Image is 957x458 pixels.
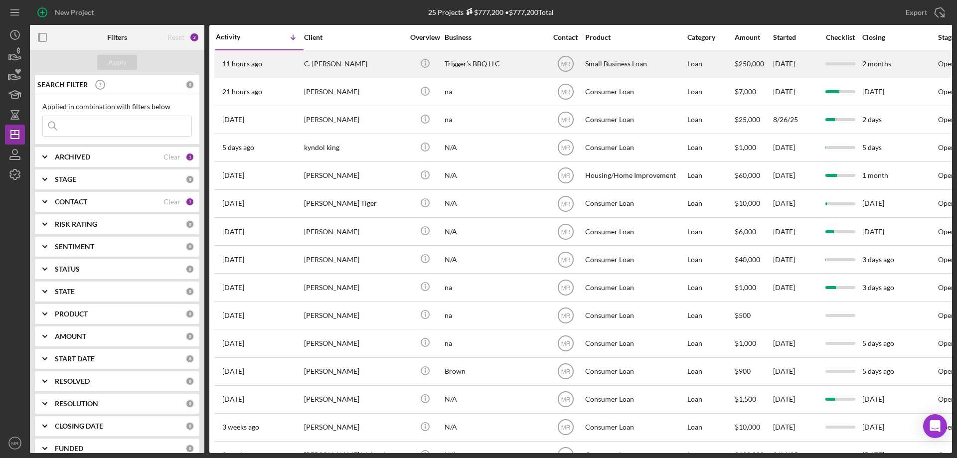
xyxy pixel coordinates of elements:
div: Housing/Home Improvement [585,162,685,189]
div: Apply [108,55,127,70]
div: Small Business Loan [585,51,685,77]
time: 2025-09-01 17:56 [222,116,244,124]
div: Open Intercom Messenger [923,414,947,438]
div: Consumer Loan [585,246,685,273]
div: [PERSON_NAME] Tiger [304,190,404,217]
div: Consumer Loan [585,358,685,385]
text: MR [561,117,570,124]
b: RESOLVED [55,377,90,385]
span: $10,000 [735,423,760,431]
b: AMOUNT [55,332,86,340]
div: [DATE] [773,190,818,217]
div: Loan [687,274,734,301]
div: [PERSON_NAME] [304,162,404,189]
div: N/A [445,162,544,189]
div: Activity [216,33,260,41]
div: [PERSON_NAME] [304,302,404,328]
span: $7,000 [735,87,756,96]
text: MR [561,228,570,235]
b: STATE [55,288,75,296]
div: Loan [687,386,734,413]
div: [DATE] [773,358,818,385]
b: RESOLUTION [55,400,98,408]
b: PRODUCT [55,310,88,318]
time: 3 days ago [862,255,894,264]
div: Consumer Loan [585,414,685,441]
text: MR [561,256,570,263]
div: Client [304,33,404,41]
div: Clear [163,153,180,161]
div: Loan [687,218,734,245]
div: na [445,274,544,301]
div: [DATE] [773,135,818,161]
div: 0 [185,444,194,453]
div: 0 [185,287,194,296]
div: [PERSON_NAME] [304,107,404,133]
div: 0 [185,377,194,386]
b: STATUS [55,265,80,273]
text: MR [561,61,570,68]
div: N/A [445,414,544,441]
div: [DATE] [773,51,818,77]
span: $500 [735,311,751,319]
div: Contact [547,33,584,41]
div: Trigger’s BBQ LLC [445,51,544,77]
div: [DATE] [773,274,818,301]
text: MR [561,284,570,291]
div: 0 [185,422,194,431]
div: Closing [862,33,937,41]
div: Started [773,33,818,41]
b: CLOSING DATE [55,422,103,430]
div: na [445,330,544,356]
button: Apply [97,55,137,70]
div: Product [585,33,685,41]
div: New Project [55,2,94,22]
time: 2025-08-21 23:45 [222,256,244,264]
span: $6,000 [735,227,756,236]
div: Export [906,2,927,22]
div: Consumer Loan [585,386,685,413]
text: MR [561,89,570,96]
text: MR [561,145,570,152]
div: [PERSON_NAME] [304,358,404,385]
div: Consumer Loan [585,79,685,105]
time: 2025-08-20 18:20 [222,311,244,319]
div: Consumer Loan [585,274,685,301]
span: $10,000 [735,199,760,207]
div: na [445,79,544,105]
button: MR [5,433,25,453]
div: Loan [687,107,734,133]
time: 2025-08-22 18:02 [222,171,244,179]
div: Loan [687,358,734,385]
time: 2025-08-22 17:30 [222,199,244,207]
time: 2025-09-03 02:30 [222,60,262,68]
div: Category [687,33,734,41]
div: na [445,302,544,328]
div: N/A [445,190,544,217]
b: STAGE [55,175,76,183]
time: 2025-08-18 15:21 [222,395,244,403]
span: $250,000 [735,59,764,68]
b: Filters [107,33,127,41]
div: Loan [687,51,734,77]
div: Loan [687,135,734,161]
text: MR [561,368,570,375]
div: 8/26/25 [773,107,818,133]
time: 2 days [862,115,882,124]
span: $1,000 [735,143,756,152]
text: MR [561,312,570,319]
b: CONTACT [55,198,87,206]
time: 2025-08-19 08:29 [222,367,244,375]
div: [DATE] [773,414,818,441]
div: Loan [687,79,734,105]
div: [PERSON_NAME] [304,386,404,413]
div: 0 [185,242,194,251]
time: 5 days ago [862,339,894,347]
span: $1,000 [735,339,756,347]
div: 1 [185,197,194,206]
text: MR [561,340,570,347]
div: 0 [185,265,194,274]
span: $1,500 [735,395,756,403]
div: Applied in combination with filters below [42,103,192,111]
text: MR [561,200,570,207]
